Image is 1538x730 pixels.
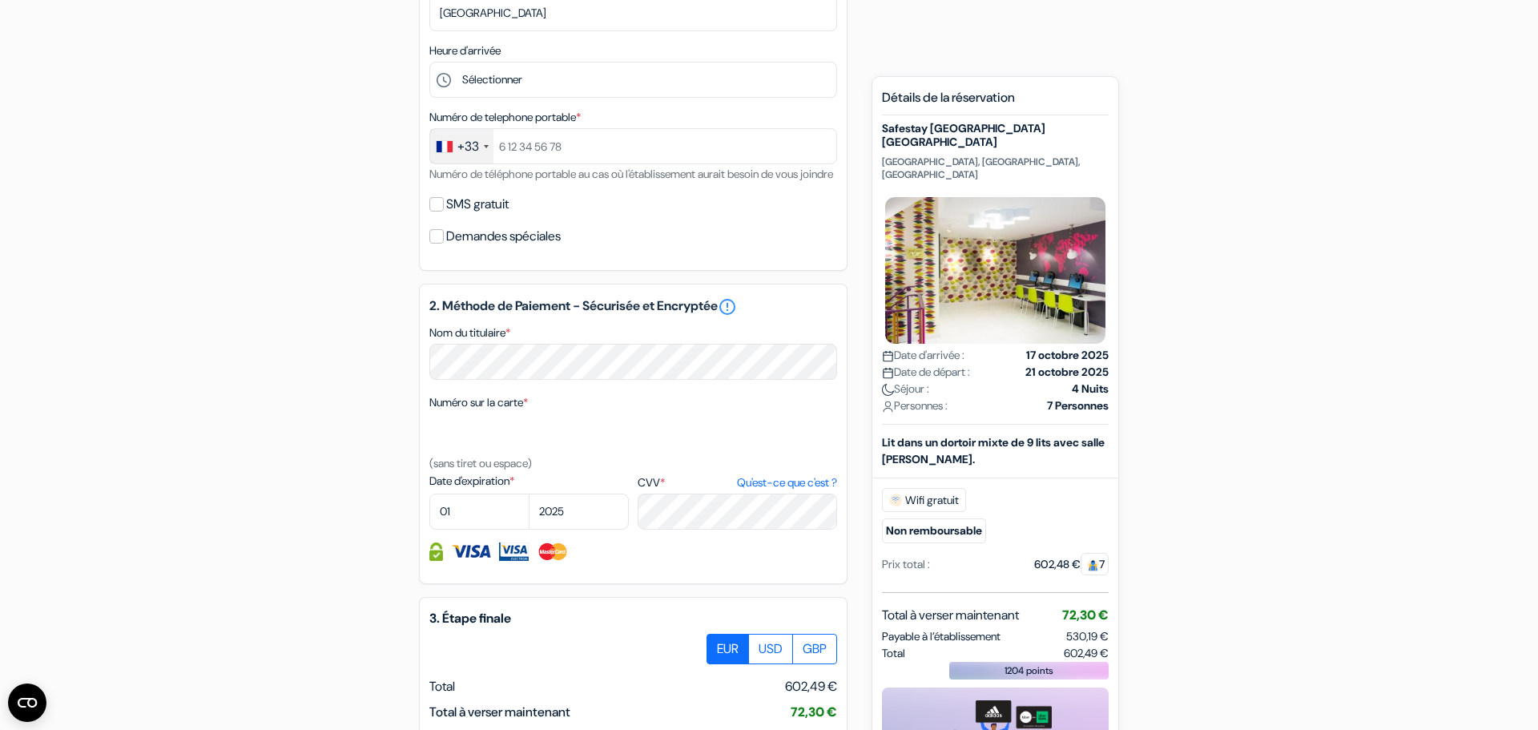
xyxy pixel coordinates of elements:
[429,473,629,490] label: Date d'expiration
[429,394,528,411] label: Numéro sur la carte
[430,129,493,163] div: France: +33
[499,542,528,561] img: Visa Electron
[446,193,509,216] label: SMS gratuit
[1062,607,1109,623] span: 72,30 €
[1081,553,1109,575] span: 7
[457,137,479,156] div: +33
[429,167,833,181] small: Numéro de téléphone portable au cas où l'établissement aurait besoin de vous joindre
[707,634,837,664] div: Basic radio toggle button group
[882,401,894,413] img: user_icon.svg
[1034,556,1109,573] div: 602,48 €
[882,628,1001,645] span: Payable à l’établissement
[882,518,986,543] small: Non remboursable
[748,634,793,664] label: USD
[785,677,837,696] span: 602,49 €
[882,645,905,662] span: Total
[1026,347,1109,364] strong: 17 octobre 2025
[882,397,948,414] span: Personnes :
[429,109,581,126] label: Numéro de telephone portable
[718,297,737,317] a: error_outline
[791,704,837,720] span: 72,30 €
[1005,663,1053,678] span: 1204 points
[429,297,837,317] h5: 2. Méthode de Paiement - Sécurisée et Encryptée
[882,556,930,573] div: Prix total :
[882,381,929,397] span: Séjour :
[638,474,837,491] label: CVV
[882,606,1019,625] span: Total à verser maintenant
[429,42,501,59] label: Heure d'arrivée
[8,684,46,722] button: Ouvrir le widget CMP
[882,384,894,396] img: moon.svg
[429,325,510,341] label: Nom du titulaire
[429,128,837,164] input: 6 12 34 56 78
[429,456,532,470] small: (sans tiret ou espace)
[737,474,837,491] a: Qu'est-ce que c'est ?
[1087,559,1099,571] img: guest.svg
[882,155,1109,181] p: [GEOGRAPHIC_DATA], [GEOGRAPHIC_DATA], [GEOGRAPHIC_DATA]
[537,542,570,561] img: Master Card
[1025,364,1109,381] strong: 21 octobre 2025
[429,542,443,561] img: Information de carte de crédit entièrement encryptée et sécurisée
[882,488,966,512] span: Wifi gratuit
[1072,381,1109,397] strong: 4 Nuits
[882,347,964,364] span: Date d'arrivée :
[882,364,970,381] span: Date de départ :
[882,367,894,379] img: calendar.svg
[882,122,1109,149] h5: Safestay [GEOGRAPHIC_DATA] [GEOGRAPHIC_DATA]
[429,704,570,720] span: Total à verser maintenant
[429,611,837,626] h5: 3. Étape finale
[1047,397,1109,414] strong: 7 Personnes
[882,90,1109,115] h5: Détails de la réservation
[889,494,902,506] img: free_wifi.svg
[1066,629,1109,643] span: 530,19 €
[792,634,837,664] label: GBP
[1064,645,1109,662] span: 602,49 €
[707,634,749,664] label: EUR
[451,542,491,561] img: Visa
[882,350,894,362] img: calendar.svg
[429,678,455,695] span: Total
[446,225,561,248] label: Demandes spéciales
[882,435,1105,466] b: Lit dans un dortoir mixte de 9 lits avec salle [PERSON_NAME].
